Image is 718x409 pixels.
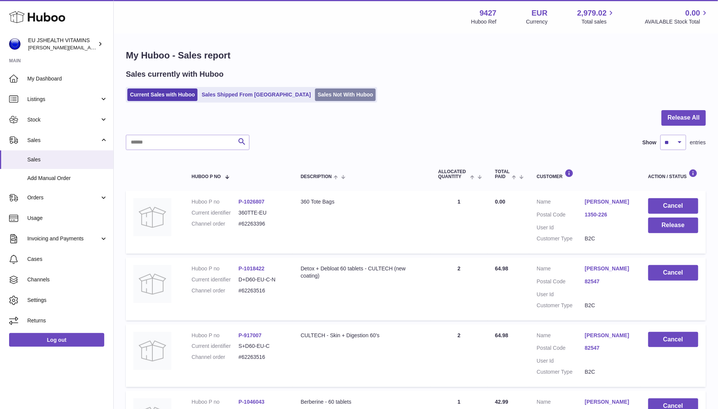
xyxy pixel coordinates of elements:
img: no-photo.jpg [133,198,171,236]
div: Detox + Debloat 60 tablets - CULTECH (new coating) [301,265,423,280]
button: Release All [662,110,706,126]
button: Cancel [648,332,698,347]
div: Customer [537,169,633,179]
span: Usage [27,215,108,222]
td: 2 [431,324,488,387]
dt: User Id [537,224,585,231]
span: AVAILABLE Stock Total [645,18,709,25]
dd: B2C [585,235,633,242]
span: entries [690,139,706,146]
a: Log out [9,333,104,347]
a: [PERSON_NAME] [585,198,633,205]
a: P-1026807 [238,199,265,205]
dt: User Id [537,291,585,298]
span: 64.98 [495,332,508,338]
dt: Customer Type [537,368,585,376]
dt: Channel order [191,287,238,294]
dt: Postal Code [537,211,585,220]
span: Returns [27,317,108,324]
span: Sales [27,137,100,144]
span: Orders [27,194,100,201]
button: Release [648,218,698,233]
span: Huboo P no [191,174,221,179]
strong: EUR [531,8,547,18]
td: 2 [431,257,488,321]
dd: S+D60-EU-C [238,343,285,350]
div: CULTECH - Skin + Digestion 60's [301,332,423,339]
a: 2,979.02 Total sales [577,8,616,25]
a: 82547 [585,278,633,285]
dt: Name [537,198,585,207]
div: 360 Tote Bags [301,198,423,205]
a: [PERSON_NAME] [585,332,633,339]
span: Total sales [582,18,615,25]
dt: Name [537,332,585,341]
dd: D+D60-EU-C-N [238,276,285,283]
dt: User Id [537,357,585,365]
dt: Huboo P no [191,398,238,406]
span: 64.98 [495,265,508,272]
div: Huboo Ref [471,18,497,25]
img: no-photo.jpg [133,332,171,370]
a: 1350-226 [585,211,633,218]
a: Sales Shipped From [GEOGRAPHIC_DATA] [199,88,314,101]
a: 82547 [585,344,633,352]
a: [PERSON_NAME] [585,398,633,406]
span: [PERSON_NAME][EMAIL_ADDRESS][DOMAIN_NAME] [28,44,152,51]
dt: Huboo P no [191,332,238,339]
span: Listings [27,96,100,103]
dt: Customer Type [537,235,585,242]
dt: Huboo P no [191,198,238,205]
span: Add Manual Order [27,175,108,182]
img: no-photo.jpg [133,265,171,303]
span: Sales [27,156,108,163]
span: ALLOCATED Quantity [438,169,468,179]
div: Berberine - 60 tablets [301,398,423,406]
a: P-917007 [238,332,262,338]
span: Cases [27,256,108,263]
div: Currency [526,18,548,25]
span: Invoicing and Payments [27,235,100,242]
dd: B2C [585,302,633,309]
dt: Name [537,265,585,274]
dd: #62263516 [238,287,285,294]
span: Settings [27,297,108,304]
dt: Channel order [191,220,238,227]
dt: Current identifier [191,276,238,283]
div: EU JSHEALTH VITAMINS [28,37,96,51]
dt: Current identifier [191,343,238,350]
span: Stock [27,116,100,123]
a: P-1046043 [238,399,265,405]
span: Total paid [495,169,510,179]
a: Current Sales with Huboo [127,88,198,101]
a: Sales Not With Huboo [315,88,376,101]
div: Action / Status [648,169,698,179]
span: Channels [27,276,108,283]
dt: Postal Code [537,278,585,287]
img: laura@jessicasepel.com [9,38,20,50]
td: 1 [431,191,488,254]
a: [PERSON_NAME] [585,265,633,272]
span: Description [301,174,332,179]
button: Cancel [648,265,698,281]
dt: Channel order [191,354,238,361]
label: Show [643,139,657,146]
dt: Customer Type [537,302,585,309]
h1: My Huboo - Sales report [126,49,706,62]
dt: Huboo P no [191,265,238,272]
span: My Dashboard [27,75,108,82]
dd: #62263396 [238,220,285,227]
a: P-1018422 [238,265,265,272]
a: 0.00 AVAILABLE Stock Total [645,8,709,25]
dt: Current identifier [191,209,238,216]
dd: B2C [585,368,633,376]
strong: 9427 [480,8,497,18]
span: 0.00 [495,199,505,205]
span: 42.99 [495,399,508,405]
span: 2,979.02 [577,8,607,18]
dt: Postal Code [537,344,585,354]
dd: #62263516 [238,354,285,361]
dt: Name [537,398,585,407]
dd: 360TTE-EU [238,209,285,216]
h2: Sales currently with Huboo [126,69,224,79]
